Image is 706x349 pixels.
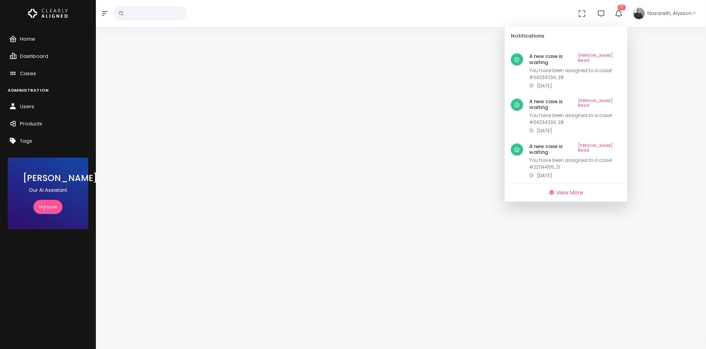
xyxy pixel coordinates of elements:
[537,82,552,89] span: [DATE]
[647,10,692,17] span: Nazareth, Alysson
[537,172,552,179] span: [DATE]
[20,35,35,43] span: Home
[632,7,646,20] img: Header Avatar
[505,49,627,94] a: A new case is waiting[PERSON_NAME] ReadYou have been assigned to a case! #34234234, 28[DATE]
[23,186,73,194] p: Our AI Assistant
[505,139,627,184] a: A new case is waiting[PERSON_NAME] ReadYou have been assigned to a case! #22114455, 21[DATE]
[505,27,627,202] div: 17
[20,70,36,77] span: Cases
[20,53,48,60] span: Dashboard
[578,143,621,155] a: [PERSON_NAME] Read
[28,5,68,21] img: Logo Horizontal
[33,200,63,214] a: Try now
[556,189,583,196] span: View More
[23,173,73,183] h3: [PERSON_NAME]
[508,187,624,199] a: View More
[529,99,621,110] h6: A new case is waiting
[529,112,621,126] p: You have been assigned to a case! #34234234, 28
[578,99,621,110] a: [PERSON_NAME] Read
[529,157,621,171] p: You have been assigned to a case! #22114455, 21
[537,127,552,134] span: [DATE]
[529,67,621,81] p: You have been assigned to a case! #34234234, 28
[529,143,621,155] h6: A new case is waiting
[505,94,627,139] a: A new case is waiting[PERSON_NAME] ReadYou have been assigned to a case! #34234234, 28[DATE]
[511,33,612,39] h6: Notifications
[20,103,34,110] span: Users
[578,53,621,65] a: [PERSON_NAME] Read
[20,120,42,127] span: Products
[617,5,626,10] span: 17
[505,45,627,183] div: scrollable content
[20,137,32,145] span: Tags
[529,53,621,65] h6: A new case is waiting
